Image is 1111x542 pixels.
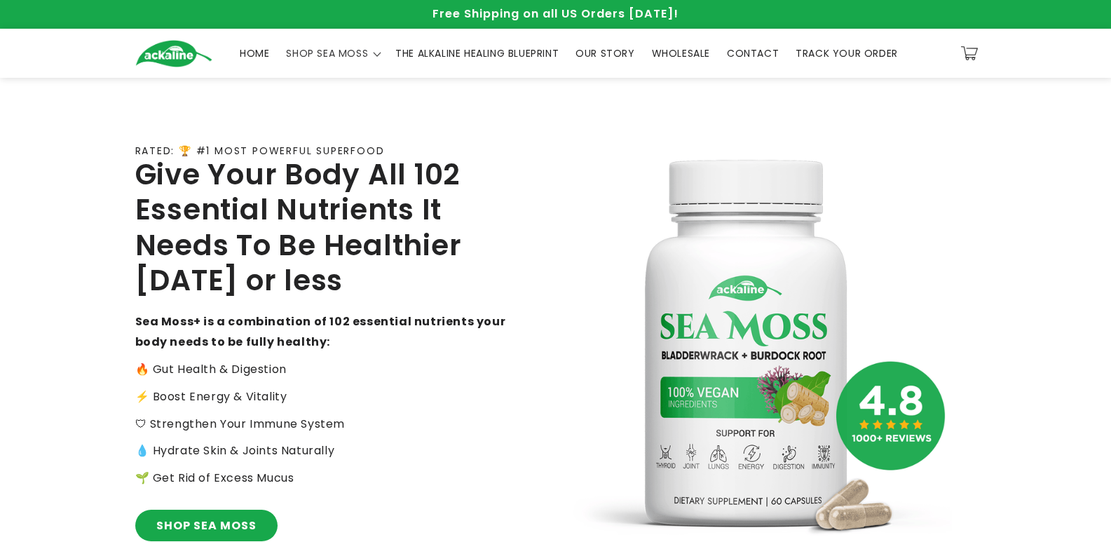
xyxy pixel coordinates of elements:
[135,441,507,461] p: 💧 Hydrate Skin & Joints Naturally
[240,47,269,60] span: HOME
[575,47,634,60] span: OUR STORY
[727,47,779,60] span: CONTACT
[787,39,906,68] a: TRACK YOUR ORDER
[395,47,559,60] span: THE ALKALINE HEALING BLUEPRINT
[135,313,506,350] strong: Sea Moss+ is a combination of 102 essential nutrients your body needs to be fully healthy:
[135,468,507,489] p: 🌱 Get Rid of Excess Mucus
[567,39,643,68] a: OUR STORY
[652,47,710,60] span: WHOLESALE
[135,414,507,435] p: 🛡 Strengthen Your Immune System
[432,6,679,22] span: Free Shipping on all US Orders [DATE]!
[135,360,507,380] p: 🔥 Gut Health & Digestion
[135,40,212,67] img: Ackaline
[718,39,787,68] a: CONTACT
[796,47,898,60] span: TRACK YOUR ORDER
[135,157,507,299] h2: Give Your Body All 102 Essential Nutrients It Needs To Be Healthier [DATE] or less
[643,39,718,68] a: WHOLESALE
[231,39,278,68] a: HOME
[135,145,385,157] p: RATED: 🏆 #1 MOST POWERFUL SUPERFOOD
[278,39,387,68] summary: SHOP SEA MOSS
[286,47,368,60] span: SHOP SEA MOSS
[387,39,567,68] a: THE ALKALINE HEALING BLUEPRINT
[135,510,278,541] a: SHOP SEA MOSS
[135,387,507,407] p: ⚡️ Boost Energy & Vitality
